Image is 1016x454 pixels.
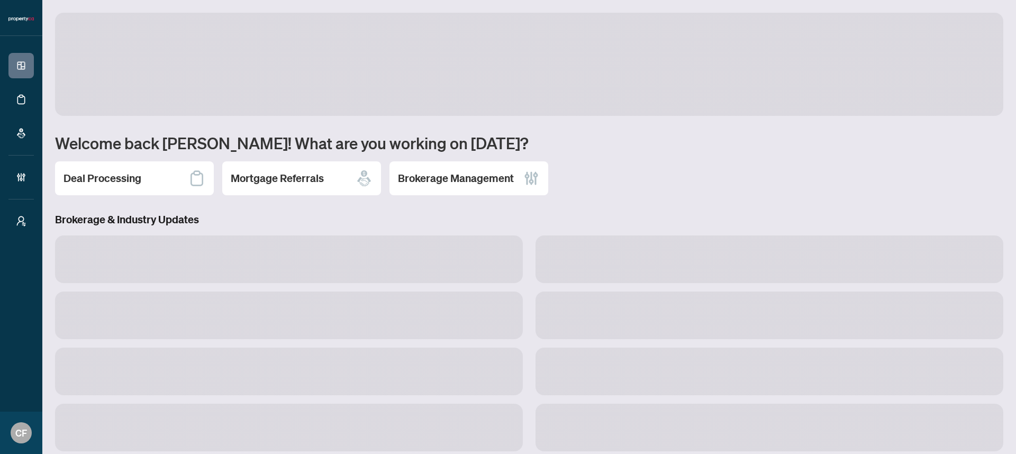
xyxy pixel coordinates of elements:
h2: Brokerage Management [398,171,514,186]
span: user-switch [16,216,26,226]
h3: Brokerage & Industry Updates [55,212,1003,227]
h2: Deal Processing [63,171,141,186]
img: logo [8,16,34,22]
h1: Welcome back [PERSON_NAME]! What are you working on [DATE]? [55,133,1003,153]
span: CF [15,425,27,440]
h2: Mortgage Referrals [231,171,324,186]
